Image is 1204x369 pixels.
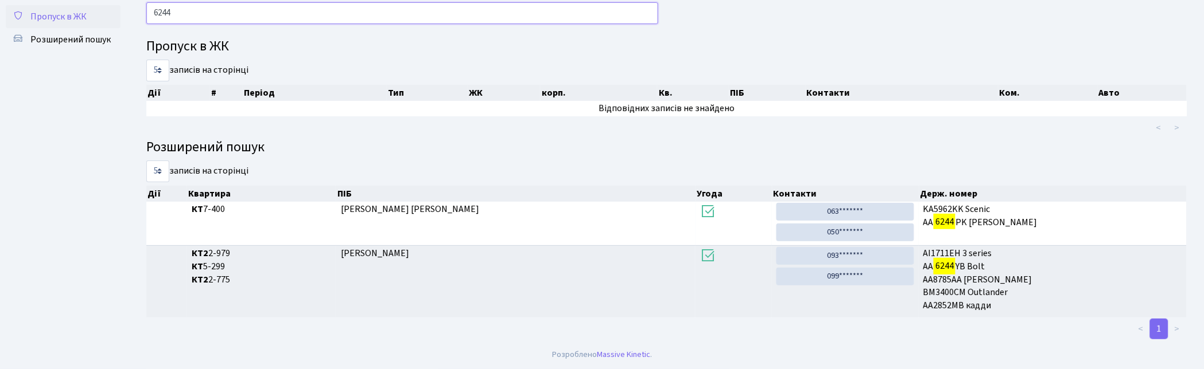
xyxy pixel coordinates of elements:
[146,101,1187,116] td: Відповідних записів не знайдено
[806,85,999,101] th: Контакти
[934,258,956,274] mark: 6244
[772,186,919,202] th: Контакти
[146,60,248,81] label: записів на сторінці
[696,186,772,202] th: Угода
[146,139,1187,156] h4: Розширений пошук
[336,186,696,202] th: ПІБ
[934,214,956,230] mark: 6244
[243,85,387,101] th: Період
[341,203,479,215] span: [PERSON_NAME] [PERSON_NAME]
[187,186,337,202] th: Квартира
[541,85,658,101] th: корп.
[1150,319,1168,339] a: 1
[1098,85,1197,101] th: Авто
[30,33,111,46] span: Розширений пошук
[552,348,652,361] div: Розроблено .
[658,85,729,101] th: Кв.
[468,85,541,101] th: ЖК
[923,203,1182,229] span: KA5962KK Scenic AA PK [PERSON_NAME]
[146,38,1187,55] h4: Пропуск в ЖК
[146,160,248,182] label: записів на сторінці
[387,85,468,101] th: Тип
[146,2,658,24] input: Пошук
[729,85,805,101] th: ПІБ
[192,247,332,286] span: 2-979 5-299 2-775
[923,247,1182,312] span: АІ1711ЕН 3 series АА YB Bolt АА8785АА [PERSON_NAME] ВМ3400СМ Outlander АА2852МВ кадди
[192,247,208,260] b: КТ2
[192,203,332,216] span: 7-400
[146,160,169,182] select: записів на сторінці
[192,203,203,215] b: КТ
[192,260,203,273] b: КТ
[597,348,650,360] a: Massive Kinetic
[6,28,121,51] a: Розширений пошук
[999,85,1098,101] th: Ком.
[146,186,187,202] th: Дії
[341,247,409,260] span: [PERSON_NAME]
[919,186,1187,202] th: Держ. номер
[30,10,87,23] span: Пропуск в ЖК
[146,60,169,81] select: записів на сторінці
[192,273,208,286] b: КТ2
[6,5,121,28] a: Пропуск в ЖК
[210,85,243,101] th: #
[146,85,210,101] th: Дії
